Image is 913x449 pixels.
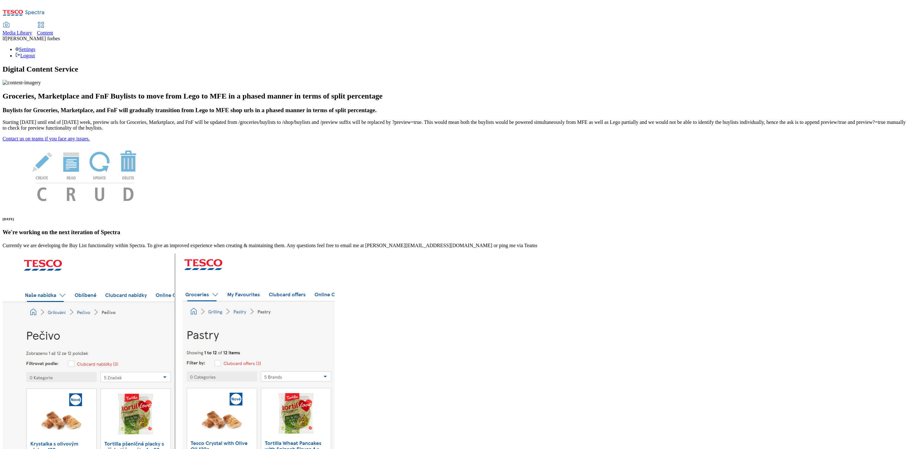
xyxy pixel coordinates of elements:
a: Content [37,22,53,36]
a: Settings [15,47,36,52]
img: content-imagery [3,80,41,86]
h3: We're working on the next iteration of Spectra [3,229,910,236]
span: Media Library [3,30,32,35]
p: Currently we are developing the Buy List functionality within Spectra. To give an improved experi... [3,243,910,248]
p: Starting [DATE] until end of [DATE] week, preview urls for Groceries, Marketplace, and FnF will b... [3,119,910,131]
a: Media Library [3,22,32,36]
h1: Digital Content Service [3,65,910,74]
img: News Image [3,142,167,208]
a: Contact us on teams if you face any issues. [3,136,90,141]
a: Logout [15,53,35,58]
span: lf [3,36,6,41]
h2: Groceries, Marketplace and FnF Buylists to move from Lego to MFE in a phased manner in terms of s... [3,92,910,100]
h6: [DATE] [3,217,910,221]
h3: Buylists for Groceries, Marketplace, and FnF will gradually transition from Lego to MFE shop urls... [3,107,910,114]
span: [PERSON_NAME] forbes [6,36,60,41]
span: Content [37,30,53,35]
